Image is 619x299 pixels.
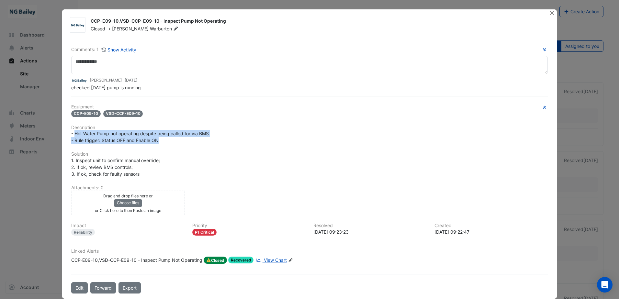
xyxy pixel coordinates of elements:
h6: Description [71,125,548,130]
span: Warburton [150,26,179,32]
fa-icon: Edit Linked Alerts [288,258,293,263]
a: Export [118,282,141,293]
img: NG Bailey [70,22,85,28]
span: [PERSON_NAME] [112,26,149,31]
h6: Linked Alerts [71,249,548,254]
button: Forward [90,282,116,293]
div: Open Intercom Messenger [597,277,613,293]
div: [DATE] 09:22:47 [434,228,548,235]
h6: Solution [71,151,548,157]
h6: Resolved [313,223,427,228]
span: View Chart [264,257,287,263]
div: P1 Critical [192,229,217,236]
span: CCP-E09-10 [71,110,101,117]
h6: Attachments: 0 [71,185,548,191]
h6: Equipment [71,104,548,110]
button: Choose files [114,199,142,206]
h6: Priority [192,223,306,228]
span: 1. Inspect unit to confirm manual override; 2. If ok, review BMS controls; 3. If ok, check for fa... [71,158,161,177]
div: CCP-E09-10,VSD-CCP-E09-10 - Inspect Pump Not Operating [91,18,541,26]
small: [PERSON_NAME] - [90,77,137,83]
div: Comments: 1 [71,46,137,53]
div: [DATE] 09:23:23 [313,228,427,235]
span: -> [107,26,111,31]
span: Recovered [228,257,254,263]
a: View Chart [255,257,287,264]
div: Reliability [71,229,95,236]
button: Show Activity [101,46,137,53]
div: CCP-E09-10,VSD-CCP-E09-10 - Inspect Pump Not Operating [71,257,202,264]
h6: Created [434,223,548,228]
span: checked [DATE] pump is running [71,85,141,90]
button: Close [549,9,556,16]
span: 2025-09-16 09:23:19 [125,78,137,83]
span: VSD-CCP-E09-10 [103,110,143,117]
small: Drag and drop files here or [103,194,153,198]
small: or Click here to then Paste an image [95,208,161,213]
span: - Hot Water Pump not operating despite being called for via BMS - Rule trigger: Status OFF and En... [71,131,209,143]
img: NG Bailey [71,77,87,84]
button: Edit [71,282,88,293]
span: Closed [204,257,227,264]
h6: Impact [71,223,185,228]
span: Closed [91,26,105,31]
